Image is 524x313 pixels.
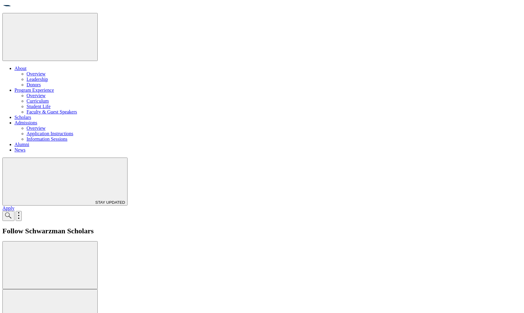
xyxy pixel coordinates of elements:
[14,142,29,147] a: Alumni
[27,71,46,76] a: Overview
[14,88,54,93] a: Program Experience
[27,109,77,114] a: Faculty & Guest Speakers
[27,136,68,142] a: Information Sessions
[27,126,46,131] a: Overview
[14,147,25,152] a: News
[27,98,49,104] a: Curriculum
[2,206,14,211] a: Apply
[14,115,31,120] a: Scholars
[27,82,41,87] a: Donors
[27,77,48,82] a: Leadership
[27,93,46,98] a: Overview
[2,227,522,235] h2: Follow Schwarzman Scholars
[27,131,73,136] a: Application Instructions
[14,120,37,125] a: Admissions
[27,104,51,109] a: Student Life
[14,66,27,71] a: About
[2,158,128,206] button: STAY UPDATED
